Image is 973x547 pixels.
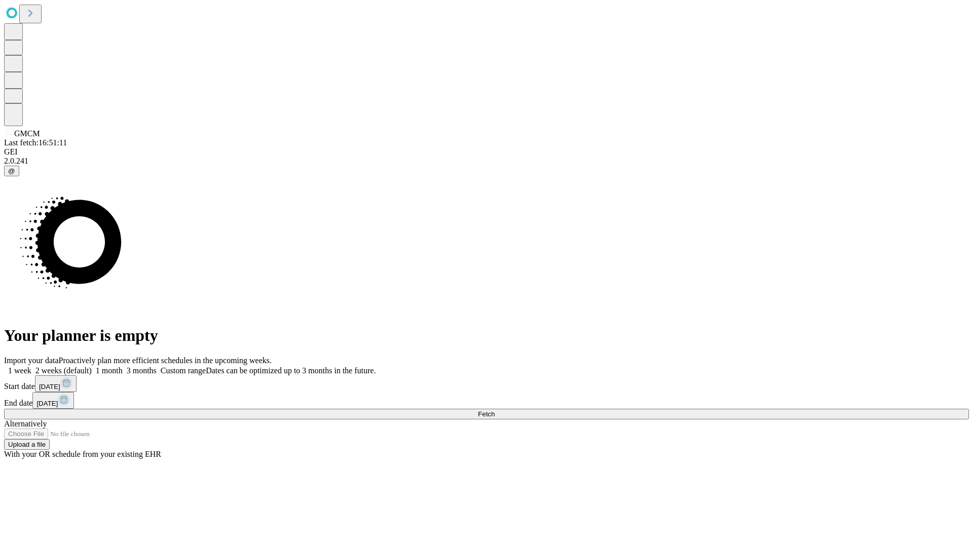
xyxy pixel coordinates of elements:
[32,392,74,409] button: [DATE]
[4,138,67,147] span: Last fetch: 16:51:11
[36,400,58,407] span: [DATE]
[4,147,969,157] div: GEI
[39,383,60,390] span: [DATE]
[4,450,161,458] span: With your OR schedule from your existing EHR
[14,129,40,138] span: GMCM
[4,356,59,365] span: Import your data
[4,326,969,345] h1: Your planner is empty
[478,410,495,418] span: Fetch
[8,167,15,175] span: @
[4,439,50,450] button: Upload a file
[127,366,157,375] span: 3 months
[35,366,92,375] span: 2 weeks (default)
[4,409,969,419] button: Fetch
[4,157,969,166] div: 2.0.241
[161,366,206,375] span: Custom range
[4,419,47,428] span: Alternatively
[4,392,969,409] div: End date
[4,166,19,176] button: @
[35,375,77,392] button: [DATE]
[96,366,123,375] span: 1 month
[4,375,969,392] div: Start date
[206,366,376,375] span: Dates can be optimized up to 3 months in the future.
[8,366,31,375] span: 1 week
[59,356,272,365] span: Proactively plan more efficient schedules in the upcoming weeks.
